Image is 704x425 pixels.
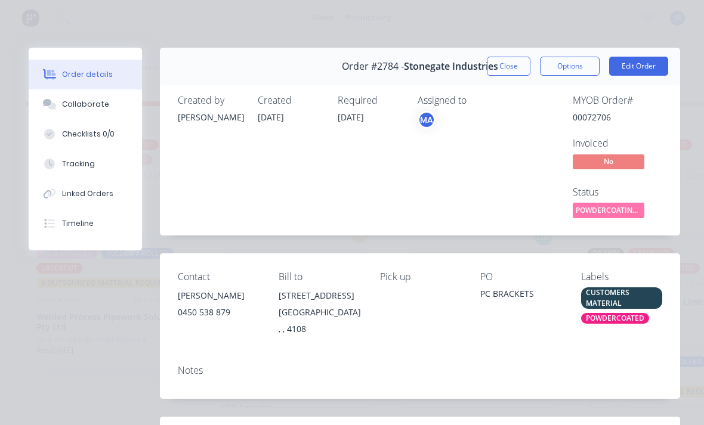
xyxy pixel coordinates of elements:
[62,99,109,110] div: Collaborate
[178,287,260,325] div: [PERSON_NAME]0450 538 879
[178,287,260,304] div: [PERSON_NAME]
[279,287,361,304] div: [STREET_ADDRESS]
[573,138,662,149] div: Invoiced
[62,129,115,139] div: Checklists 0/0
[62,69,113,80] div: Order details
[404,61,498,72] span: Stonegate Industries
[338,111,364,123] span: [DATE]
[581,287,663,309] div: CUSTOMERS MATERIAL
[29,209,142,238] button: Timeline
[573,203,644,221] button: POWDERCOATING/S...
[573,154,644,169] span: No
[258,111,284,123] span: [DATE]
[573,203,644,218] span: POWDERCOATING/S...
[279,271,361,283] div: Bill to
[279,287,361,337] div: [STREET_ADDRESS][GEOGRAPHIC_DATA] , , 4108
[338,95,403,106] div: Required
[29,60,142,89] button: Order details
[62,188,113,199] div: Linked Orders
[178,95,243,106] div: Created by
[573,111,662,123] div: 00072706
[178,271,260,283] div: Contact
[62,159,95,169] div: Tracking
[581,313,649,324] div: POWDERCOATED
[178,304,260,321] div: 0450 538 879
[540,57,600,76] button: Options
[178,111,243,123] div: [PERSON_NAME]
[480,271,562,283] div: PO
[573,95,662,106] div: MYOB Order #
[258,95,323,106] div: Created
[487,57,530,76] button: Close
[29,149,142,179] button: Tracking
[418,95,537,106] div: Assigned to
[29,179,142,209] button: Linked Orders
[581,271,663,283] div: Labels
[279,304,361,337] div: [GEOGRAPHIC_DATA] , , 4108
[29,89,142,119] button: Collaborate
[62,218,94,229] div: Timeline
[178,365,662,376] div: Notes
[480,287,562,304] div: PC BRACKETS
[29,119,142,149] button: Checklists 0/0
[609,57,668,76] button: Edit Order
[380,271,462,283] div: Pick up
[342,61,404,72] span: Order #2784 -
[418,111,436,129] button: MA
[573,187,662,198] div: Status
